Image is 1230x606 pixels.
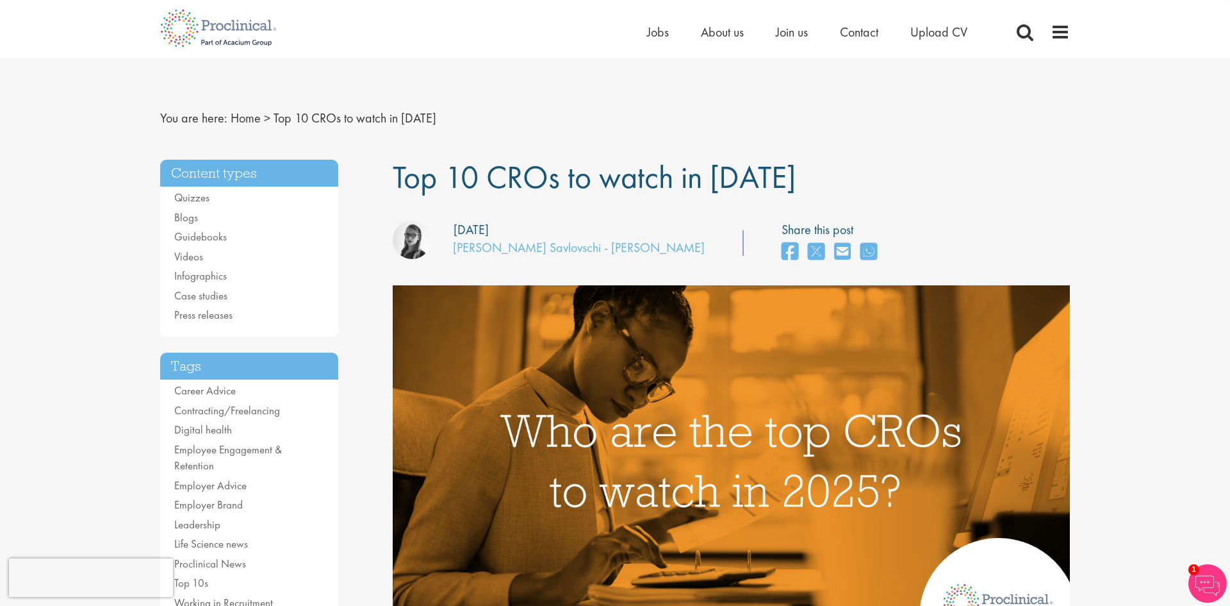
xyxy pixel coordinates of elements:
span: You are here: [160,110,227,126]
a: Career Advice [174,383,236,398]
iframe: reCAPTCHA [9,559,173,597]
a: Videos [174,249,203,264]
a: Upload CV [910,24,967,40]
a: Employer Brand [174,498,243,512]
span: Top 10 CROs to watch in [DATE] [274,110,436,126]
a: Digital health [174,423,232,437]
a: Quizzes [174,190,209,205]
a: Join us [776,24,808,40]
a: Contact [840,24,878,40]
a: Leadership [174,518,220,532]
h3: Tags [160,353,338,380]
a: Guidebooks [174,230,227,244]
a: Infographics [174,269,227,283]
a: Top 10s [174,576,208,590]
img: Theodora Savlovschi - Wicks [393,221,431,259]
a: Case studies [174,289,227,303]
a: Proclinical News [174,557,246,571]
img: Chatbot [1188,564,1227,603]
span: 1 [1188,564,1199,575]
a: Employee Engagement & Retention [174,442,282,473]
a: share on facebook [782,239,798,266]
a: Life Science news [174,537,248,551]
a: About us [701,24,744,40]
a: Jobs [647,24,669,40]
div: [DATE] [454,221,489,239]
a: Blogs [174,210,198,224]
a: share on whats app [860,239,877,266]
a: Press releases [174,308,233,322]
a: Contracting/Freelancing [174,403,280,417]
h3: Content types [160,160,338,187]
a: Employer Advice [174,478,247,492]
span: > [264,110,270,126]
a: share on email [834,239,851,266]
label: Share this post [782,221,883,239]
a: breadcrumb link [231,110,261,126]
a: [PERSON_NAME] Savlovschi - [PERSON_NAME] [453,239,705,256]
span: Top 10 CROs to watch in [DATE] [393,156,796,198]
a: share on twitter [808,239,824,266]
